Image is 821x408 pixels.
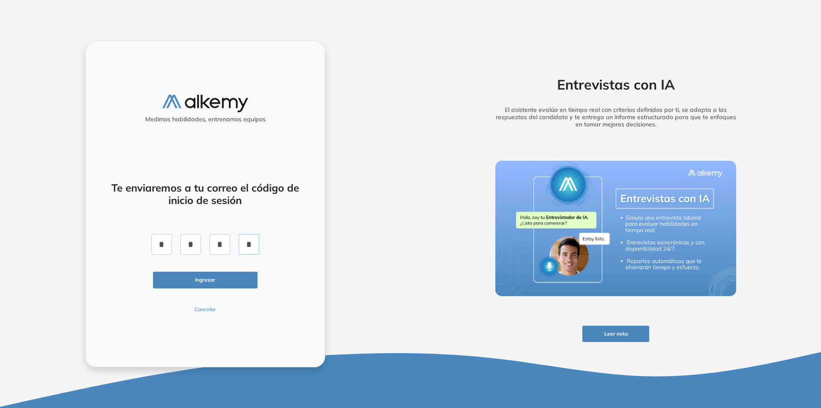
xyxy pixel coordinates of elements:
[482,106,749,128] h5: El asistente evalúa en tiempo real con criterios definidos por ti, se adapta a las respuestas del...
[482,76,749,93] h2: Entrevistas con IA
[667,309,821,408] iframe: Chat Widget
[153,306,258,313] button: Cancelar
[162,95,248,112] img: logo-alkemy
[582,326,649,342] button: Leer nota
[153,272,258,288] button: Ingresar
[495,161,736,296] img: img-more-info
[108,182,302,207] h4: Te enviaremos a tu correo el código de inicio de sesión
[667,309,821,408] div: Widget de chat
[89,116,321,123] h5: Medimos habilidades, entrenamos equipos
